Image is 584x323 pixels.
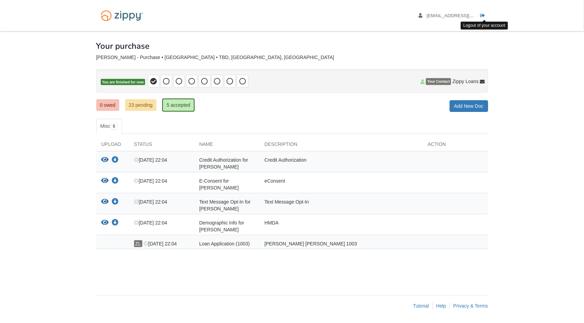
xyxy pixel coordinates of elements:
[134,199,167,205] span: [DATE] 22:04
[96,7,147,24] img: Logo
[112,178,119,184] a: Download E-Consent for Chase Allen
[112,220,119,226] a: Download Demographic Info for Chase Allen
[199,241,250,246] span: Loan Application (1003)
[199,178,239,191] span: E-Consent for [PERSON_NAME]
[110,123,118,130] span: 5
[134,240,142,247] span: ZL
[194,141,260,151] div: Name
[129,141,194,151] div: Status
[260,198,423,212] div: Text Message Opt-In
[199,220,244,232] span: Demographic Info for [PERSON_NAME]
[427,13,505,18] span: chaseallen0213@gmail.com
[125,99,156,111] a: 23 pending
[426,78,451,85] span: Your Contact
[481,13,488,20] a: Log out
[436,303,446,309] a: Help
[96,42,150,50] h1: Your purchase
[419,13,506,20] a: edit profile
[96,55,488,60] div: [PERSON_NAME] - Purchase • [GEOGRAPHIC_DATA] • TBD, [GEOGRAPHIC_DATA], [GEOGRAPHIC_DATA]
[101,219,109,227] button: View Demographic Info for Chase Allen
[143,241,177,246] span: [DATE] 22:04
[199,157,248,170] span: Credit Authorization for [PERSON_NAME]
[134,220,167,226] span: [DATE] 22:04
[134,157,167,163] span: [DATE] 22:04
[450,100,488,112] a: Add New Doc
[101,198,109,206] button: View Text Message Opt-In for Chase Allen
[112,158,119,163] a: Download Credit Authorization for Chase Allen
[134,178,167,184] span: [DATE] 22:04
[101,157,109,164] button: View Credit Authorization for Chase Allen
[199,199,251,211] span: Text Message Opt-In for [PERSON_NAME]
[162,99,195,112] a: 5 accepted
[452,78,478,85] span: Zippy Loans
[112,199,119,205] a: Download Text Message Opt-In for Chase Allen
[101,177,109,185] button: View E-Consent for Chase Allen
[101,79,145,85] span: You are finished for now
[96,119,122,134] a: Misc
[453,303,488,309] a: Privacy & Terms
[260,219,423,233] div: HMDA
[260,157,423,170] div: Credit Authorization
[260,141,423,151] div: Description
[260,177,423,191] div: eConsent
[96,99,119,111] a: 0 owed
[96,141,129,151] div: Upload
[413,303,429,309] a: Tutorial
[423,141,488,151] div: Action
[461,22,508,30] div: Logout of your account
[260,240,423,247] div: [PERSON_NAME] [PERSON_NAME] 1003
